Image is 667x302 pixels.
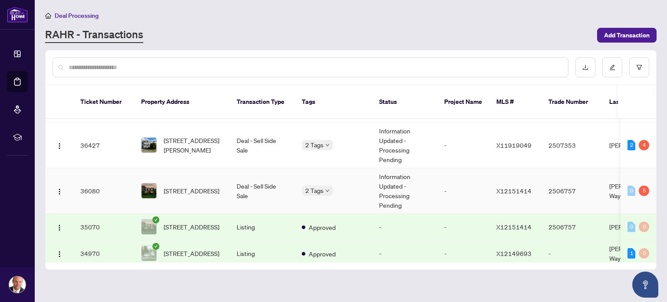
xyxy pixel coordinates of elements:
span: down [325,189,330,193]
button: edit [602,57,622,77]
td: 36427 [73,123,134,168]
button: Logo [53,246,66,260]
td: Information Updated - Processing Pending [372,123,437,168]
img: thumbnail-img [142,219,156,234]
div: 0 [627,222,635,232]
td: 35070 [73,214,134,240]
span: X12149693 [496,249,532,257]
button: Logo [53,220,66,234]
span: [STREET_ADDRESS] [164,186,219,196]
td: - [372,240,437,267]
td: 2507353 [542,123,602,168]
span: check-circle [152,216,159,223]
div: 0 [639,248,649,259]
button: Logo [53,184,66,198]
td: - [437,168,489,214]
span: X12151414 [496,187,532,195]
th: Transaction Type [230,85,295,119]
img: Logo [56,251,63,258]
td: - [542,240,602,267]
img: Logo [56,224,63,231]
button: Add Transaction [597,28,657,43]
td: Listing [230,214,295,240]
span: 2 Tags [305,186,324,196]
span: [STREET_ADDRESS] [164,222,219,232]
th: Project Name [437,85,489,119]
div: 2 [627,140,635,150]
td: 2506757 [542,214,602,240]
img: Logo [56,188,63,195]
div: 4 [639,140,649,150]
span: check-circle [152,243,159,250]
td: Listing [230,240,295,267]
div: 0 [639,222,649,232]
span: Deal Processing [55,12,99,20]
span: filter [636,64,642,70]
div: 0 [627,186,635,196]
button: Open asap [632,272,658,298]
td: 36080 [73,168,134,214]
th: Ticket Number [73,85,134,119]
span: down [325,143,330,147]
img: logo [7,7,28,23]
img: thumbnail-img [142,246,156,261]
button: download [575,57,595,77]
div: 5 [639,186,649,196]
a: RAHR - Transactions [45,27,143,43]
img: Logo [56,143,63,149]
span: [STREET_ADDRESS] [164,249,219,258]
button: filter [629,57,649,77]
img: thumbnail-img [142,138,156,153]
span: edit [609,64,615,70]
td: 34970 [73,240,134,267]
td: Deal - Sell Side Sale [230,168,295,214]
th: Tags [295,85,372,119]
div: 1 [627,248,635,259]
td: 2506757 [542,168,602,214]
td: Information Updated - Processing Pending [372,168,437,214]
td: - [437,240,489,267]
img: Profile Icon [9,276,26,293]
th: Status [372,85,437,119]
img: thumbnail-img [142,183,156,198]
th: Property Address [134,85,230,119]
span: Approved [309,222,336,232]
td: - [437,123,489,168]
span: download [582,64,588,70]
th: MLS # [489,85,542,119]
th: Trade Number [542,85,602,119]
span: home [45,13,51,19]
span: Approved [309,249,336,259]
td: Deal - Sell Side Sale [230,123,295,168]
span: 2 Tags [305,140,324,150]
td: - [437,214,489,240]
td: - [372,214,437,240]
span: Add Transaction [604,28,650,42]
span: X12151414 [496,223,532,231]
span: X11919049 [496,141,532,149]
span: [STREET_ADDRESS][PERSON_NAME] [164,136,223,155]
button: Logo [53,138,66,152]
